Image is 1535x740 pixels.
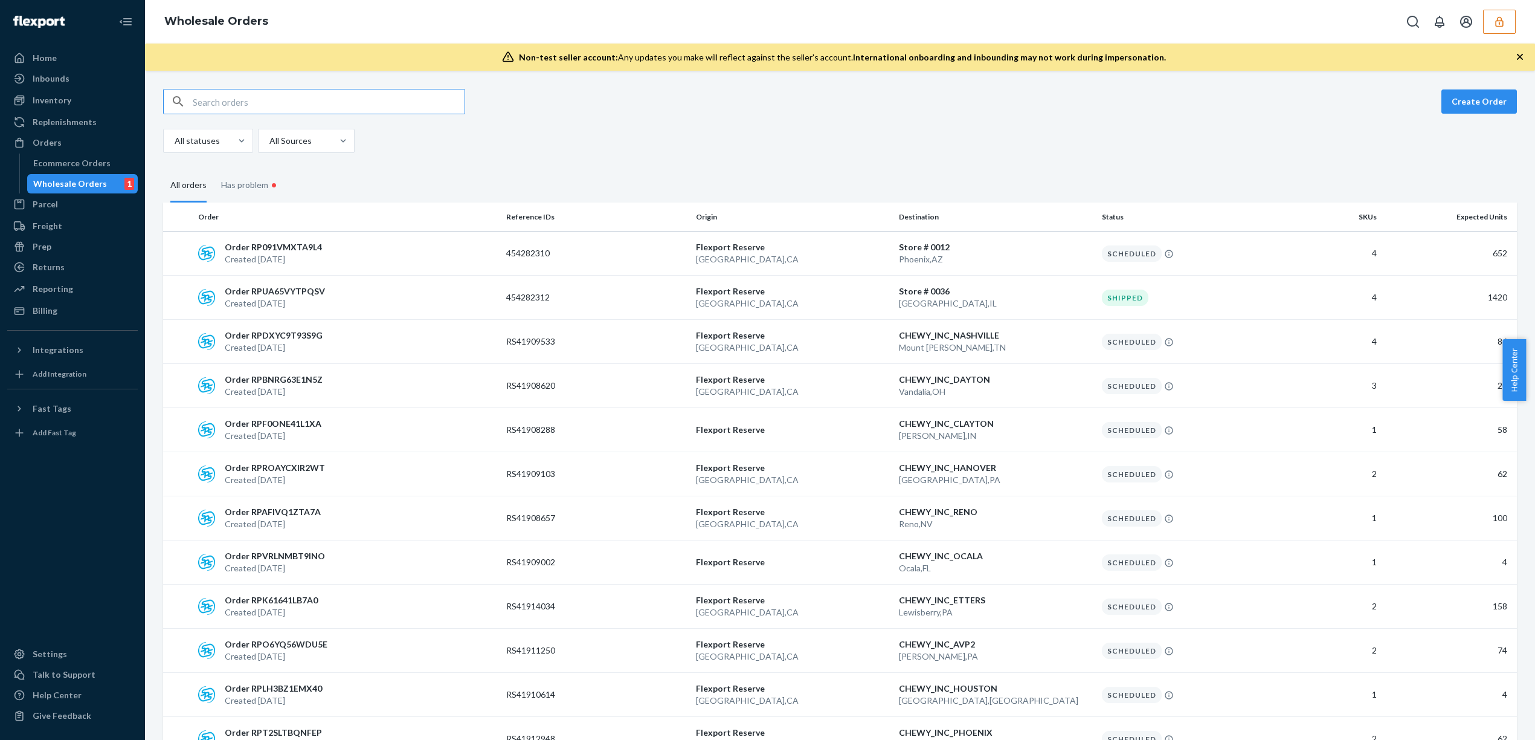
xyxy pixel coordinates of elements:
[198,642,215,659] img: sps-commerce logo
[1382,452,1517,496] td: 62
[7,91,138,110] a: Inventory
[519,52,618,62] span: Non-test seller account:
[198,598,215,615] img: sps-commerce logo
[33,241,51,253] div: Prep
[33,427,76,438] div: Add Fast Tag
[7,48,138,68] a: Home
[1102,599,1162,615] div: Scheduled
[225,695,322,707] p: Created [DATE]
[225,386,323,398] p: Created [DATE]
[221,167,280,203] div: Has problem
[506,512,603,524] p: RS41908657
[225,606,318,618] p: Created [DATE]
[506,380,603,392] p: RS41908620
[33,648,67,660] div: Settings
[899,550,1092,562] p: CHEWY_INC_OCALA
[696,518,889,530] p: [GEOGRAPHIC_DATA] , CA
[1382,232,1517,276] td: 652
[506,336,603,348] p: RS41909533
[225,474,325,486] p: Created [DATE]
[899,241,1092,253] p: Store # 0012
[506,468,603,480] p: RS41909103
[506,644,603,657] p: RS41911250
[225,550,325,562] p: Order RPVRLNMBT9INO
[1287,673,1382,717] td: 1
[1382,673,1517,717] td: 4
[225,430,321,442] p: Created [DATE]
[899,638,1092,651] p: CHEWY_INC_AVP2
[899,374,1092,386] p: CHEWY_INC_DAYTON
[198,377,215,394] img: sps-commerce logo
[1287,540,1382,585] td: 1
[1427,10,1452,34] button: Open notifications
[1287,452,1382,496] td: 2
[899,506,1092,518] p: CHEWY_INC_RENO
[696,474,889,486] p: [GEOGRAPHIC_DATA] , CA
[225,253,322,265] p: Created [DATE]
[225,241,322,253] p: Order RP091VMXTA9L4
[899,727,1092,739] p: CHEWY_INC_PHOENIX
[899,253,1092,265] p: Phoenix , AZ
[1382,276,1517,320] td: 1420
[1102,554,1162,571] div: Scheduled
[853,52,1166,62] span: International onboarding and inbounding may not work during impersonation.
[7,399,138,418] button: Fast Tags
[1097,203,1287,232] th: Status
[225,683,322,695] p: Order RPLH3BZ1EMX40
[225,638,327,651] p: Order RPO6YQ56WDU5E
[198,554,215,571] img: sps-commerce logo
[7,112,138,132] a: Replenishments
[899,518,1092,530] p: Reno , NV
[268,177,280,193] div: •
[225,562,325,574] p: Created [DATE]
[7,195,138,214] a: Parcel
[1102,378,1162,394] div: Scheduled
[225,297,325,310] p: Created [DATE]
[7,258,138,277] a: Returns
[33,689,82,701] div: Help Center
[225,594,318,606] p: Order RPK61641LB7A0
[696,683,889,695] p: Flexport Reserve
[225,506,321,518] p: Order RPAFIVQ1ZTA7A
[696,462,889,474] p: Flexport Reserve
[696,374,889,386] p: Flexport Reserve
[696,297,889,310] p: [GEOGRAPHIC_DATA] , CA
[193,89,465,114] input: Search orders
[1502,339,1526,401] span: Help Center
[899,285,1092,297] p: Store # 0036
[1382,408,1517,452] td: 58
[1287,364,1382,408] td: 3
[33,116,97,128] div: Replenishments
[225,462,325,474] p: Order RPROAYCXIR2WT
[696,727,889,739] p: Flexport Reserve
[7,365,138,384] a: Add Integration
[225,374,323,386] p: Order RPBNRG63E1N5Z
[198,510,215,527] img: sps-commerce logo
[696,424,889,436] p: Flexport Reserve
[33,710,91,722] div: Give Feedback
[501,203,691,232] th: Reference IDs
[899,430,1092,442] p: [PERSON_NAME] , IN
[7,301,138,320] a: Billing
[696,386,889,398] p: [GEOGRAPHIC_DATA] , CA
[894,203,1097,232] th: Destination
[1382,364,1517,408] td: 20
[899,651,1092,663] p: [PERSON_NAME] , PA
[1102,422,1162,438] div: Scheduled
[899,297,1092,310] p: [GEOGRAPHIC_DATA] , IL
[1287,232,1382,276] td: 4
[27,174,138,193] a: Wholesale Orders1
[225,651,327,663] p: Created [DATE]
[1287,629,1382,673] td: 2
[899,342,1092,354] p: Mount [PERSON_NAME] , TN
[1382,629,1517,673] td: 74
[33,178,107,190] div: Wholesale Orders
[899,386,1092,398] p: Vandalia , OH
[1287,203,1382,232] th: SKUs
[691,203,894,232] th: Origin
[225,418,321,430] p: Order RPF0ONE41L1XA
[33,137,62,149] div: Orders
[7,686,138,705] a: Help Center
[7,423,138,443] a: Add Fast Tag
[899,594,1092,606] p: CHEWY_INC_ETTERS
